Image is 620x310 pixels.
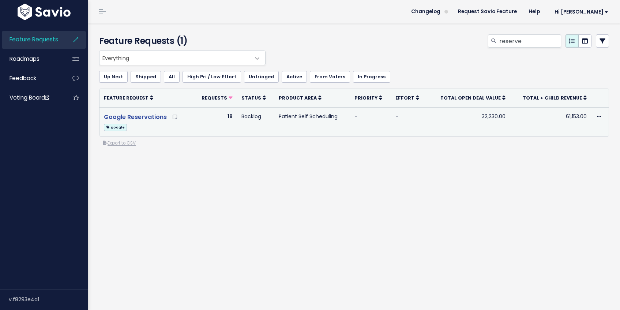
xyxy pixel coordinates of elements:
span: google [104,124,127,131]
td: 18 [193,107,237,136]
a: Requests [202,94,233,101]
a: Voting Board [2,89,61,106]
span: Hi [PERSON_NAME] [555,9,608,15]
a: Effort [395,94,419,101]
span: Everything [99,51,251,65]
a: Hi [PERSON_NAME] [546,6,614,18]
span: Everything [99,51,266,65]
td: 32,230.00 [427,107,510,136]
span: Priority [354,95,377,101]
a: Patient Self Scheduling [279,113,338,120]
span: Status [241,95,261,101]
a: Active [282,71,307,83]
span: Changelog [411,9,440,14]
a: Export to CSV [103,140,136,146]
a: Status [241,94,266,101]
a: From Voters [310,71,350,83]
span: Total + Child Revenue [523,95,582,101]
a: Help [523,6,546,17]
span: Feature Requests [10,36,58,43]
a: Feature Requests [2,31,61,48]
a: In Progress [353,71,390,83]
a: Priority [354,94,382,101]
a: High Pri / Low Effort [183,71,241,83]
a: Total + Child Revenue [523,94,587,101]
h4: Feature Requests (1) [99,34,262,48]
span: Feature Request [104,95,149,101]
a: Total open deal value [440,94,506,101]
input: Search features... [499,34,561,48]
span: Feedback [10,74,36,82]
a: Product Area [279,94,322,101]
td: 61,153.00 [510,107,591,136]
a: Feedback [2,70,61,87]
a: Backlog [241,113,261,120]
ul: Filter feature requests [99,71,609,83]
a: - [395,113,398,120]
span: Effort [395,95,414,101]
a: - [354,113,357,120]
span: Voting Board [10,94,49,101]
a: Google Reservations [104,113,167,121]
a: Up Next [99,71,128,83]
a: Untriaged [244,71,279,83]
a: Shipped [131,71,161,83]
span: Roadmaps [10,55,40,63]
span: Total open deal value [440,95,501,101]
a: Roadmaps [2,51,61,67]
img: logo-white.9d6f32f41409.svg [16,4,72,20]
a: Request Savio Feature [452,6,523,17]
a: Feature Request [104,94,153,101]
a: google [104,122,127,131]
span: Product Area [279,95,317,101]
span: Requests [202,95,227,101]
div: v.f8293e4a1 [9,290,88,309]
a: All [164,71,180,83]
